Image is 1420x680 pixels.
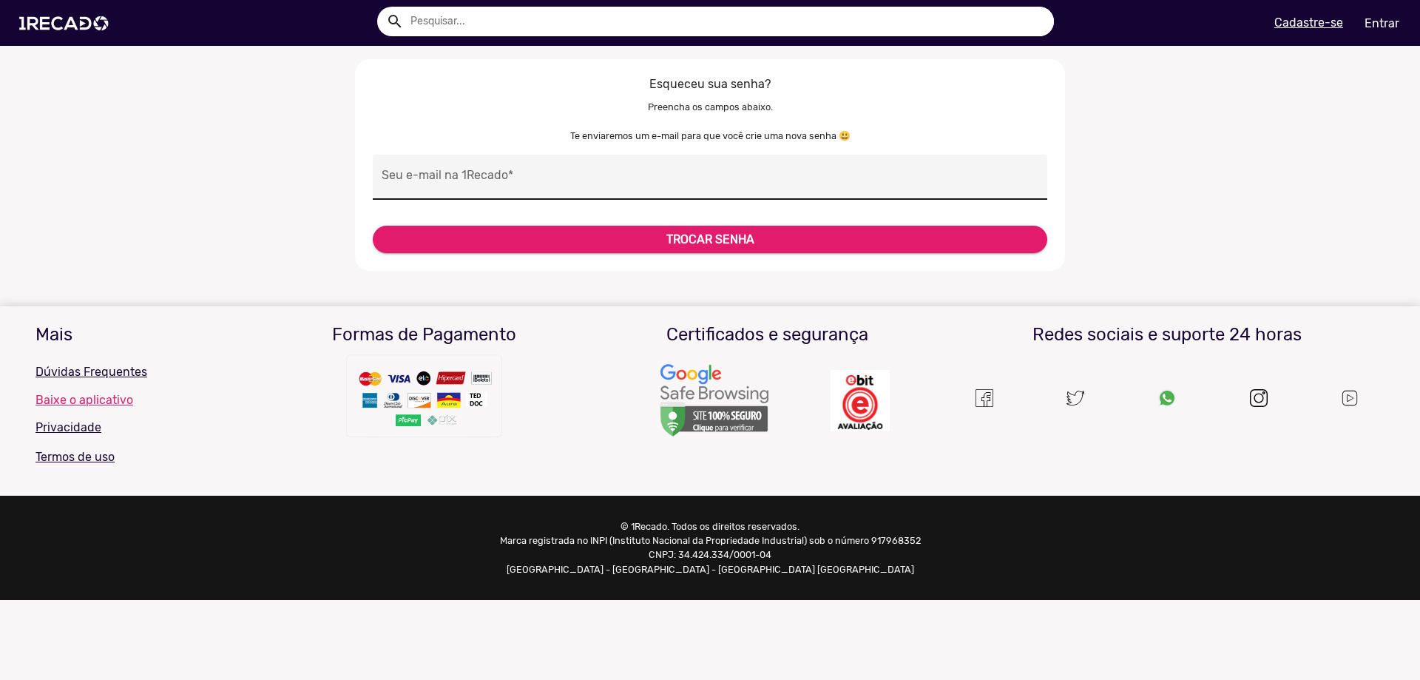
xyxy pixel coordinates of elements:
[382,172,1038,191] input: E-mail
[362,100,1058,143] small: Preencha os campos abaixo. Te enviaremos um e-mail para que você crie uma nova senha 😃
[607,324,928,346] h3: Certificados e segurança
[666,232,754,246] b: TROCAR SENHA
[35,363,242,381] p: Dúvidas Frequentes
[1355,10,1409,36] a: Entrar
[494,519,927,576] p: © 1Recado. Todos os direitos reservados. Marca registrada no INPI (Instituto Nacional da Propried...
[976,389,993,407] img: Um recado,1Recado,1 recado,vídeo de famosos,site para pagar famosos,vídeos e lives exclusivas de ...
[35,419,242,437] p: Privacidade
[950,324,1384,346] h3: Redes sociais e suporte 24 horas
[35,324,242,346] h3: Mais
[399,7,1054,36] input: Pesquisar...
[343,351,506,448] img: Um recado,1Recado,1 recado,vídeo de famosos,site para pagar famosos,vídeos e lives exclusivas de ...
[35,448,242,466] p: Termos de uso
[1066,389,1084,407] img: twitter.svg
[264,324,585,346] h3: Formas de Pagamento
[386,13,404,30] mat-icon: Example home icon
[831,370,890,431] img: Um recado,1Recado,1 recado,vídeo de famosos,site para pagar famosos,vídeos e lives exclusivas de ...
[1274,16,1343,30] u: Cadastre-se
[362,77,1058,91] h5: Esqueceu sua senha?
[1250,389,1268,407] img: instagram.svg
[1340,388,1359,408] img: Um recado,1Recado,1 recado,vídeo de famosos,site para pagar famosos,vídeos e lives exclusivas de ...
[659,363,770,439] img: Um recado,1Recado,1 recado,vídeo de famosos,site para pagar famosos,vídeos e lives exclusivas de ...
[373,226,1047,253] button: TROCAR SENHA
[35,393,242,407] a: Baixe o aplicativo
[1158,389,1176,407] img: Um recado,1Recado,1 recado,vídeo de famosos,site para pagar famosos,vídeos e lives exclusivas de ...
[381,7,407,33] button: Example home icon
